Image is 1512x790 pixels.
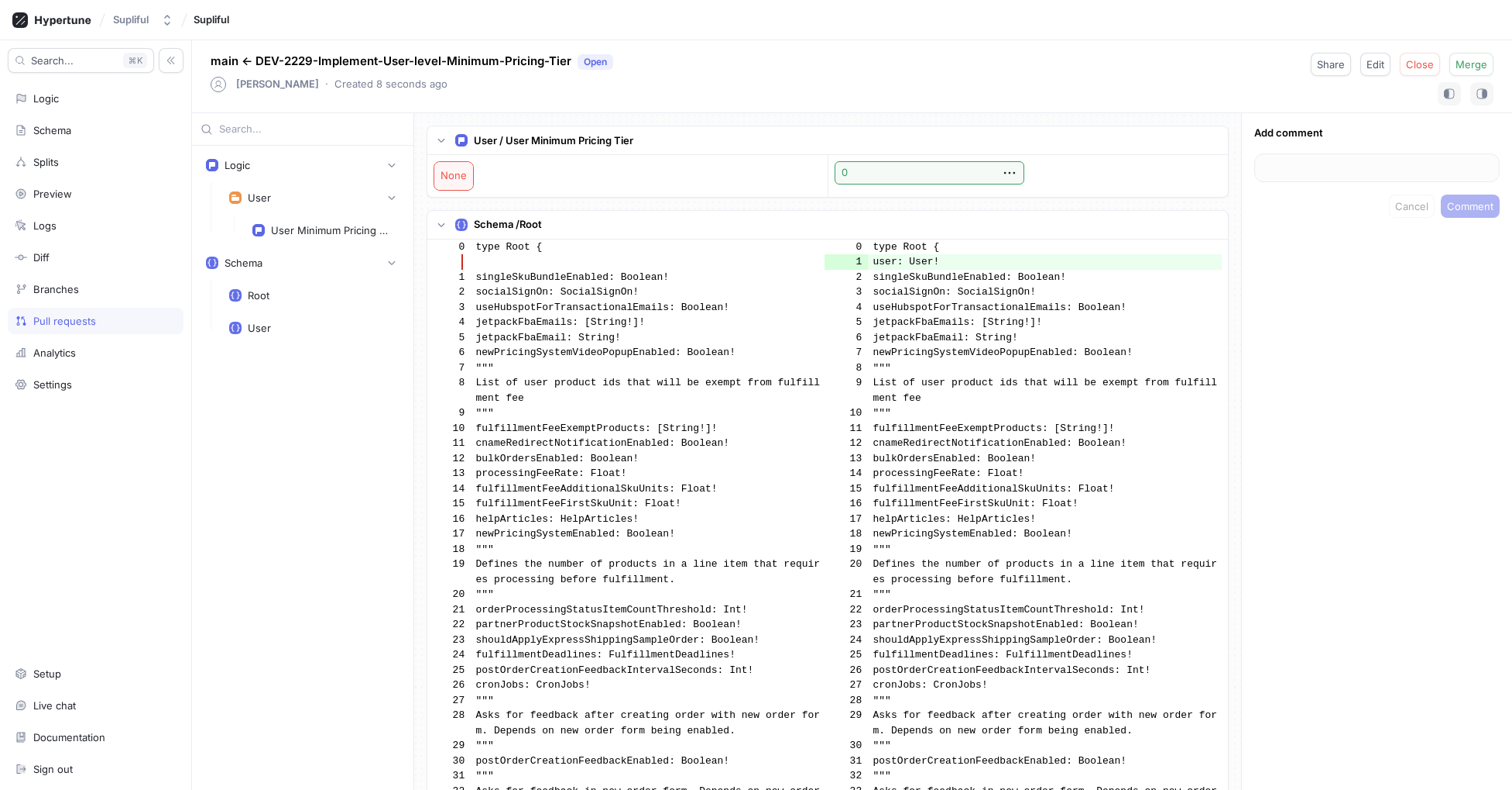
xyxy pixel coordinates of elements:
[825,647,868,663] td: 25
[225,159,250,171] div: Logic
[471,421,825,436] td: fulfillmentFeeExemptProducts: [String!]!
[471,557,825,587] td: Defines the number of products in a line item that requires processing before fulfillment.
[868,693,1222,709] td: """
[825,708,868,738] td: 29
[825,300,868,316] td: 4
[427,617,471,633] td: 22
[868,768,1222,784] td: """
[471,647,825,663] td: fulfillmentDeadlines: FulfillmentDeadlines!
[427,330,471,346] td: 5
[248,289,269,302] div: Root
[825,254,868,270] td: 1
[825,421,868,436] td: 11
[427,663,471,678] td: 25
[868,285,1222,300] td: socialSignOn: SocialSignOn!
[471,315,825,330] td: jetpackFbaEmails: [String!]!
[471,512,825,527] td: helpArticles: HelpArticles!
[825,512,868,527] td: 17
[825,602,868,618] td: 22
[1455,60,1487,69] span: Merge
[427,738,471,754] td: 29
[825,633,868,648] td: 24
[471,542,825,557] td: """
[427,240,471,255] td: 0
[434,162,473,190] div: None
[471,587,825,602] td: """
[868,587,1222,602] td: """
[825,738,868,754] td: 30
[427,708,471,738] td: 28
[471,375,825,405] td: List of user product ids that will be exempt from fulfillment fee
[868,330,1222,346] td: jetpackFbaEmail: String!
[427,512,471,527] td: 16
[471,240,825,255] td: type Root {
[471,466,825,481] td: processingFeeRate: Float!
[584,55,607,69] div: Open
[471,708,825,738] td: Asks for feedback after creating order with new order form. Depends on new order form being enabled.
[868,361,1222,376] td: """
[471,330,825,346] td: jetpackFbaEmail: String!
[325,77,328,92] p: ‧
[427,481,471,497] td: 14
[471,481,825,497] td: fulfillmentFeeAdditionalSkuUnits: Float!
[427,768,471,784] td: 31
[471,754,825,769] td: postOrderCreationFeedbackEnabled: Boolean!
[471,270,825,285] td: singleSkuBundleEnabled: Boolean!
[825,436,868,451] td: 12
[33,251,50,264] div: Diff
[474,217,542,233] p: Schema / Root
[471,678,825,693] td: cronJobs: CronJobs!
[33,668,61,680] div: Setup
[427,587,471,602] td: 20
[474,133,633,149] p: User / User Minimum Pricing Tier
[33,283,79,295] div: Branches
[868,678,1222,693] td: cronJobs: CronJobs!
[33,219,57,232] div: Logs
[825,361,868,376] td: 8
[427,375,471,405] td: 8
[471,693,825,709] td: """
[33,315,96,327] div: Pull requests
[427,285,471,300] td: 2
[33,731,105,743] div: Documentation
[33,188,72,200] div: Preview
[33,92,59,105] div: Logic
[427,647,471,663] td: 24
[271,224,393,236] div: User Minimum Pricing Tier
[835,161,1024,185] input: Enter number here
[31,56,74,65] span: Search...
[1449,53,1493,76] button: Merge
[868,542,1222,557] td: """
[427,300,471,316] td: 3
[427,526,471,542] td: 17
[1311,53,1351,76] button: Share
[868,315,1222,330] td: jetpackFbaEmails: [String!]!
[868,526,1222,542] td: newPricingSystemEnabled: Boolean!
[248,322,271,334] div: User
[825,557,868,587] td: 20
[194,14,229,25] span: Supliful
[427,754,471,769] td: 30
[868,405,1222,421] td: """
[8,48,154,73] button: Search...K
[471,300,825,316] td: useHubspotForTransactionalEmails: Boolean!
[1360,53,1390,76] button: Edit
[1441,195,1500,218] button: Comment
[113,13,149,26] div: Supliful
[427,602,471,618] td: 21
[471,405,825,421] td: """
[123,53,147,68] div: K
[427,345,471,361] td: 6
[868,270,1222,285] td: singleSkuBundleEnabled: Boolean!
[868,663,1222,678] td: postOrderCreationFeedbackIntervalSeconds: Int!
[427,451,471,467] td: 12
[825,345,868,361] td: 7
[868,512,1222,527] td: helpArticles: HelpArticles!
[825,330,868,346] td: 6
[427,315,471,330] td: 4
[427,633,471,648] td: 23
[825,587,868,602] td: 21
[33,347,76,359] div: Analytics
[1400,53,1440,76] button: Close
[471,738,825,754] td: """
